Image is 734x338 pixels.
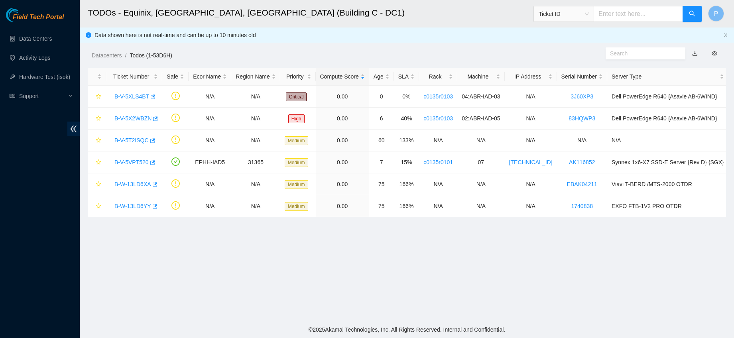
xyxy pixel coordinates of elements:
td: N/A [505,173,557,195]
td: N/A [557,130,607,151]
a: B-V-5XLS4BT [114,93,149,100]
span: exclamation-circle [171,179,180,188]
span: exclamation-circle [171,201,180,210]
td: 0.00 [316,151,369,173]
td: 02:ABR-IAD-05 [457,108,504,130]
span: Medium [285,180,308,189]
a: c0135r0103 [423,115,453,122]
td: 133% [394,130,419,151]
a: B-V-5T2ISQC [114,137,149,143]
td: N/A [189,108,231,130]
span: eye [712,51,717,56]
td: 6 [369,108,394,130]
button: download [686,47,704,60]
td: 15% [394,151,419,173]
td: 0 [369,86,394,108]
td: N/A [457,130,504,151]
a: [TECHNICAL_ID] [509,159,553,165]
td: Synnex 1x6-X7 SSD-E Server {Rev D} {SGX} [607,151,728,173]
button: star [92,112,102,125]
td: Dell PowerEdge R640 {Asavie AB-6WIND} [607,86,728,108]
a: Data Centers [19,35,52,42]
td: 31365 [231,151,280,173]
span: read [10,93,15,99]
a: c0135r0103 [423,93,453,100]
td: N/A [231,108,280,130]
input: Search [610,49,675,58]
a: AK116852 [569,159,595,165]
td: 0.00 [316,108,369,130]
a: 83HQWP3 [569,115,595,122]
td: N/A [505,130,557,151]
td: N/A [457,195,504,217]
span: exclamation-circle [171,92,180,100]
td: N/A [231,195,280,217]
a: 1740838 [571,203,593,209]
td: N/A [419,195,457,217]
span: double-left [67,122,80,136]
td: N/A [189,86,231,108]
td: Viavi T-BERD /MTS-2000 OTDR [607,173,728,195]
button: star [92,156,102,169]
a: c0135r0101 [423,159,453,165]
a: Hardware Test (isok) [19,74,70,80]
td: 0.00 [316,86,369,108]
span: star [96,159,101,166]
span: close [723,33,728,37]
button: P [708,6,724,22]
a: B-V-5VPT520 [114,159,149,165]
span: Critical [286,92,307,101]
td: EXFO FTB-1V2 PRO OTDR [607,195,728,217]
button: star [92,178,102,191]
span: exclamation-circle [171,114,180,122]
td: N/A [189,130,231,151]
footer: © 2025 Akamai Technologies, Inc. All Rights Reserved. Internal and Confidential. [80,321,734,338]
span: star [96,138,101,144]
a: B-W-13LD6YY [114,203,151,209]
span: check-circle [171,157,180,166]
a: Datacenters [92,52,122,59]
span: High [288,114,305,123]
td: N/A [505,86,557,108]
button: star [92,90,102,103]
td: 0% [394,86,419,108]
a: Akamai TechnologiesField Tech Portal [6,14,64,25]
img: Akamai Technologies [6,8,40,22]
span: Medium [285,158,308,167]
span: star [96,94,101,100]
td: 40% [394,108,419,130]
span: Field Tech Portal [13,14,64,21]
td: 07 [457,151,504,173]
button: star [92,134,102,147]
button: search [683,6,702,22]
a: B-W-13LD6XA [114,181,151,187]
td: Dell PowerEdge R640 {Asavie AB-6WIND} [607,108,728,130]
button: star [92,200,102,212]
a: Todos (1-53D6H) [130,52,172,59]
span: exclamation-circle [171,136,180,144]
td: 7 [369,151,394,173]
td: N/A [231,86,280,108]
td: 60 [369,130,394,151]
span: Ticket ID [539,8,589,20]
input: Enter text here... [594,6,683,22]
td: 166% [394,173,419,195]
td: N/A [189,173,231,195]
td: N/A [419,173,457,195]
td: 0.00 [316,130,369,151]
a: 3J60XP3 [571,93,593,100]
td: N/A [505,195,557,217]
td: 166% [394,195,419,217]
td: N/A [457,173,504,195]
span: star [96,116,101,122]
td: EPHH-IAD5 [189,151,231,173]
span: star [96,203,101,210]
td: 75 [369,173,394,195]
td: N/A [607,130,728,151]
td: N/A [189,195,231,217]
span: search [689,10,695,18]
td: N/A [419,130,457,151]
td: N/A [231,130,280,151]
button: close [723,33,728,38]
td: 0.00 [316,173,369,195]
